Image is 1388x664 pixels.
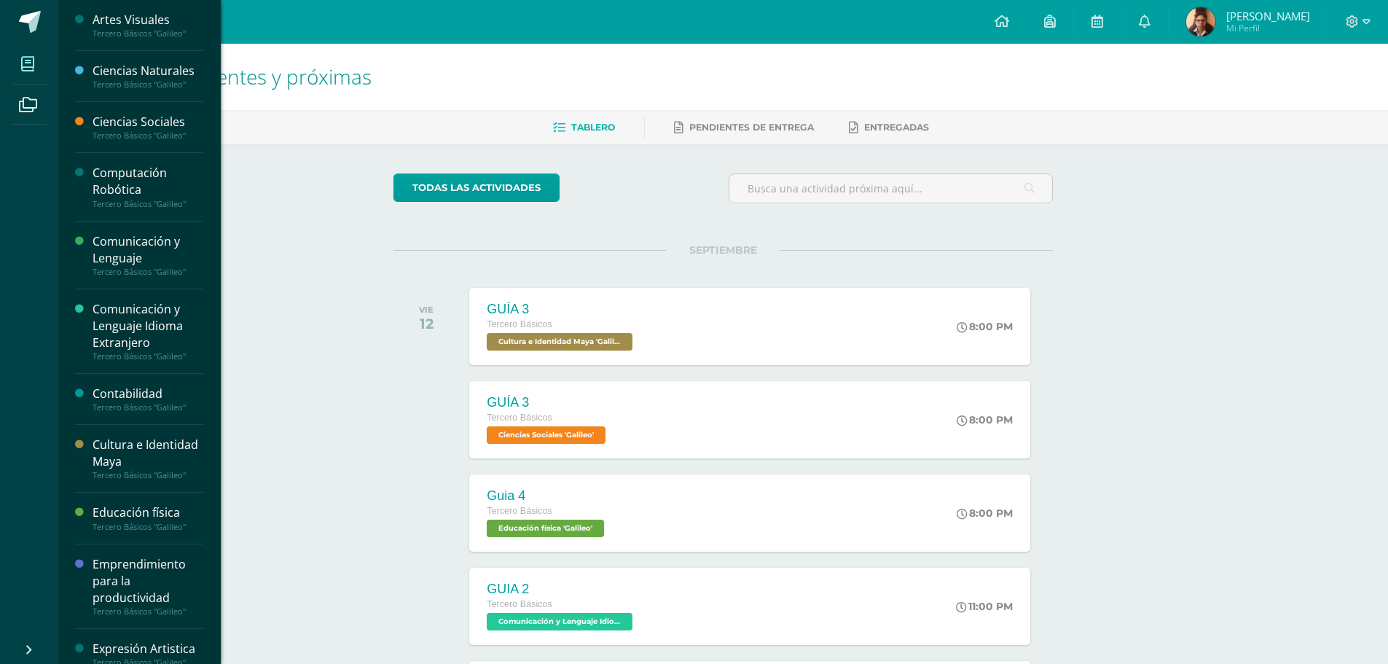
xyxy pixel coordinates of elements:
span: Entregadas [864,122,929,133]
div: Educación física [93,504,203,521]
span: Tercero Básicos [487,413,552,423]
a: todas las Actividades [393,173,560,202]
span: Pendientes de entrega [689,122,814,133]
a: Ciencias SocialesTercero Básicos "Galileo" [93,114,203,141]
input: Busca una actividad próxima aquí... [729,174,1052,203]
div: Guia 4 [487,488,608,504]
span: Tablero [571,122,615,133]
div: Artes Visuales [93,12,203,28]
a: ContabilidadTercero Básicos "Galileo" [93,386,203,413]
span: Tercero Básicos [487,319,552,329]
div: Comunicación y Lenguaje [93,233,203,267]
div: Expresión Artistica [93,641,203,657]
span: Educación física 'Galileo' [487,520,604,537]
a: Emprendimiento para la productividadTercero Básicos "Galileo" [93,556,203,617]
div: 12 [419,315,434,332]
div: Emprendimiento para la productividad [93,556,203,606]
div: Tercero Básicos "Galileo" [93,470,203,480]
div: GUIA 2 [487,582,636,597]
a: Comunicación y Lenguaje Idioma ExtranjeroTercero Básicos "Galileo" [93,301,203,362]
span: SEPTIEMBRE [666,243,780,257]
a: Entregadas [849,116,929,139]
div: Tercero Básicos "Galileo" [93,28,203,39]
div: Tercero Básicos "Galileo" [93,267,203,277]
div: 8:00 PM [957,320,1013,333]
div: Tercero Básicos "Galileo" [93,606,203,617]
a: Artes VisualesTercero Básicos "Galileo" [93,12,203,39]
a: Tablero [553,116,615,139]
div: Cultura e Identidad Maya [93,437,203,470]
div: Tercero Básicos "Galileo" [93,402,203,413]
div: GUÍA 3 [487,395,609,410]
div: 8:00 PM [957,507,1013,520]
a: Comunicación y LenguajeTercero Básicos "Galileo" [93,233,203,277]
div: Tercero Básicos "Galileo" [93,351,203,362]
div: Tercero Básicos "Galileo" [93,522,203,532]
div: Comunicación y Lenguaje Idioma Extranjero [93,301,203,351]
span: Mi Perfil [1226,22,1310,34]
span: Tercero Básicos [487,506,552,516]
a: Educación físicaTercero Básicos "Galileo" [93,504,203,531]
img: 3a6ce4f768a7b1eafc7f18269d90ebb8.png [1186,7,1215,36]
a: Cultura e Identidad MayaTercero Básicos "Galileo" [93,437,203,480]
div: Contabilidad [93,386,203,402]
span: Comunicación y Lenguaje Idioma Extranjero 'Galileo' [487,613,632,630]
div: Tercero Básicos "Galileo" [93,79,203,90]
span: Tercero Básicos [487,599,552,609]
span: Cultura e Identidad Maya 'Galileo' [487,333,632,351]
div: Ciencias Sociales [93,114,203,130]
div: GUÍA 3 [487,302,636,317]
div: Ciencias Naturales [93,63,203,79]
span: Ciencias Sociales 'Galileo' [487,426,605,444]
div: 11:00 PM [956,600,1013,613]
div: VIE [419,305,434,315]
a: Computación RobóticaTercero Básicos "Galileo" [93,165,203,208]
span: Actividades recientes y próximas [76,63,372,90]
a: Pendientes de entrega [674,116,814,139]
div: 8:00 PM [957,413,1013,426]
div: Tercero Básicos "Galileo" [93,199,203,209]
div: Computación Robótica [93,165,203,198]
div: Tercero Básicos "Galileo" [93,130,203,141]
a: Ciencias NaturalesTercero Básicos "Galileo" [93,63,203,90]
span: [PERSON_NAME] [1226,9,1310,23]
